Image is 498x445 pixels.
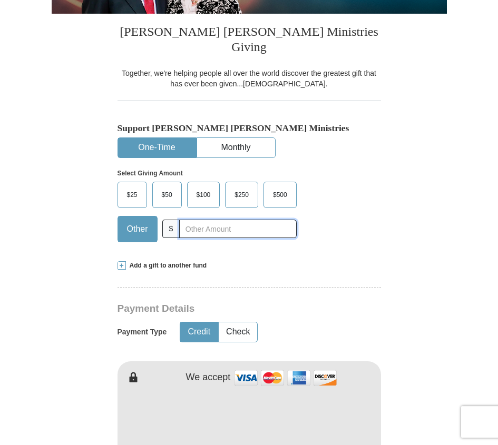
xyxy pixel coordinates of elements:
[118,14,381,68] h3: [PERSON_NAME] [PERSON_NAME] Ministries Giving
[118,138,196,157] button: One-Time
[191,187,216,203] span: $100
[219,322,257,342] button: Check
[118,123,381,134] h5: Support [PERSON_NAME] [PERSON_NAME] Ministries
[157,187,178,203] span: $50
[179,220,296,238] input: Other Amount
[118,68,381,89] div: Together, we're helping people all over the world discover the greatest gift that has ever been g...
[118,170,183,177] strong: Select Giving Amount
[268,187,292,203] span: $500
[197,138,275,157] button: Monthly
[118,328,167,337] h5: Payment Type
[118,303,386,315] h3: Payment Details
[122,187,143,203] span: $25
[229,187,254,203] span: $250
[233,367,338,389] img: credit cards accepted
[162,220,180,238] span: $
[186,372,231,383] h4: We accept
[126,261,207,270] span: Add a gift to another fund
[122,221,153,237] span: Other
[180,322,218,342] button: Credit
